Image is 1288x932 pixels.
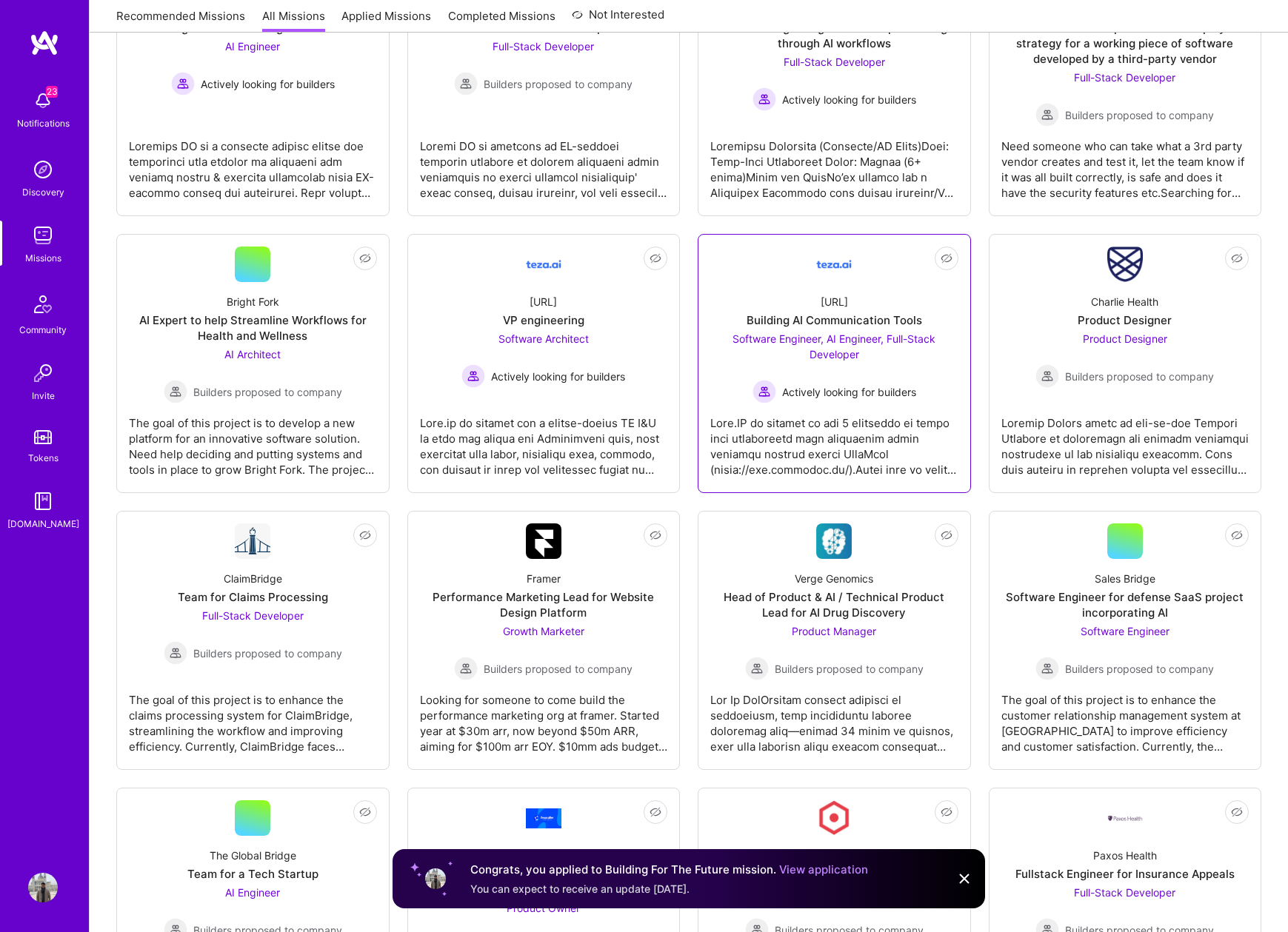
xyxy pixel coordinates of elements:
img: User profile [424,867,447,891]
a: Bright ForkAI Expert to help Streamline Workflows for Health and WellnessAI Architect Builders pr... [129,247,377,480]
div: Looking for someone to come build the performance marketing org at framer. Started year at $30m a... [420,680,668,754]
span: Product Manager [792,625,876,637]
span: Builders proposed to company [193,384,342,400]
span: Actively looking for builders [782,384,916,400]
div: [URL] [821,294,848,309]
div: The goal of this project is to develop a new platform for an innovative software solution. Need h... [129,403,377,477]
img: User Avatar [28,873,58,902]
img: Builders proposed to company [1035,657,1059,680]
div: ClaimBridge [224,571,282,586]
img: bell [28,86,58,115]
img: Builders proposed to company [164,380,187,403]
div: Team for Claims Processing [178,589,328,605]
a: All Missions [262,8,325,33]
div: Loremip Dolors ametc ad eli-se-doe Tempori Utlabore et doloremagn ali enimadm veniamqui nostrudex... [1001,403,1249,477]
span: 23 [46,86,58,98]
span: Builders proposed to company [484,661,633,677]
div: Building AI Communication Tools [747,312,922,328]
span: Full-Stack Developer [202,609,304,622]
i: icon EyeClosed [359,806,371,818]
a: Company Logo[URL]Building AI Communication ToolsSoftware Engineer, AI Engineer, Full-Stack Develo... [710,247,958,480]
span: Software Engineer, AI Engineer, Full-Stack Developer [733,332,935,361]
a: Company LogoFramerPerformance Marketing Lead for Website Design PlatformGrowth Marketer Builders ... [420,523,668,757]
div: Streamlining billing and claims processing through AI workflows [710,20,958,51]
span: Builders proposed to company [1065,369,1214,384]
i: icon EyeClosed [941,529,952,541]
img: Actively looking for builders [753,380,776,403]
span: AI Architect [224,348,281,361]
div: Bright Fork [227,294,279,309]
img: guide book [28,486,58,516]
a: Company Logo[URL]VP engineeringSoftware Architect Actively looking for buildersActively looking f... [420,247,668,480]
img: Close [955,870,973,888]
div: Software Engineer for defense SaaS project incorporating AI [1001,589,1249,620]
img: logo [30,30,59,56]
span: Builders proposed to company [1065,661,1214,677]
i: icon EyeClosed [650,806,661,818]
img: Community [25,286,61,322]
div: Verge Genomics [795,571,873,586]
span: Product Designer [1083,332,1167,345]
img: Actively looking for builders [753,87,776,111]
a: User Avatar [24,873,61,902]
i: icon EyeClosed [941,252,952,264]
img: Actively looking for builders [461,364,485,388]
span: Software Architect [498,332,589,345]
img: Company Logo [526,808,561,828]
div: Lore.ip do sitamet con a elitse-doeius TE I&U la etdo mag aliqua eni Adminimveni quis, nost exerc... [420,403,668,477]
img: Company Logo [526,523,561,559]
img: Company Logo [816,800,852,836]
img: Actively looking for builders [171,72,195,95]
img: Builders proposed to company [745,657,769,680]
div: [URL] [530,294,557,309]
span: Growth Marketer [503,625,584,637]
img: Builders proposed to company [454,657,478,680]
span: Builders proposed to company [193,646,342,661]
div: Community [19,322,67,338]
div: AI Expert to help Streamline Workflows for Health and Wellness [129,312,377,343]
i: icon EyeClosed [941,806,952,818]
i: icon EyeClosed [359,252,371,264]
div: You can expect to receive an update [DATE]. [470,882,868,896]
span: Full-Stack Developer [784,56,885,68]
div: Sales Bridge [1095,571,1155,586]
a: Applied Missions [341,8,431,33]
a: Not Interested [572,6,664,33]
img: Company Logo [1107,814,1143,822]
a: Company LogoCharlie HealthProduct DesignerProduct Designer Builders proposed to companyBuilders p... [1001,247,1249,480]
img: Builders proposed to company [1035,103,1059,127]
div: [DEMOGRAPHIC_DATA] [778,848,890,863]
div: Paxos Health [1093,848,1157,863]
i: icon EyeClosed [1231,252,1243,264]
span: Builders proposed to company [775,661,924,677]
div: Discovery [22,184,64,200]
span: Actively looking for builders [782,92,916,107]
img: teamwork [28,221,58,250]
img: Company Logo [816,523,852,559]
span: Actively looking for builders [491,369,625,384]
img: discovery [28,155,58,184]
i: icon EyeClosed [359,529,371,541]
img: Company Logo [1107,247,1143,282]
div: Invite [32,388,55,403]
span: Actively looking for builders [201,76,335,92]
div: Product Designer [1078,312,1172,328]
div: Performance Marketing Lead for Website Design Platform [420,589,668,620]
i: icon EyeClosed [650,529,661,541]
img: Builders proposed to company [164,641,187,665]
span: Full-Stack Developer [493,40,594,53]
div: Tokens [28,450,59,466]
a: Recommended Missions [116,8,245,33]
i: icon EyeClosed [650,252,661,264]
img: Invite [28,358,58,388]
a: Company LogoClaimBridgeTeam for Claims ProcessingFull-Stack Developer Builders proposed to compan... [129,523,377,757]
div: Loremi DO si ametcons ad EL-seddoei temporin utlabore et dolorem aliquaeni admin veniamquis no ex... [420,127,668,201]
div: Framer [527,571,561,586]
img: Company Logo [816,247,852,282]
span: Full-Stack Developer [1074,71,1175,84]
div: VP engineering [503,312,584,328]
a: Sales BridgeSoftware Engineer for defense SaaS project incorporating AISoftware Engineer Builders... [1001,523,1249,757]
img: Builders proposed to company [1035,364,1059,388]
div: True Caller [518,848,570,863]
img: Company Logo [526,247,561,282]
